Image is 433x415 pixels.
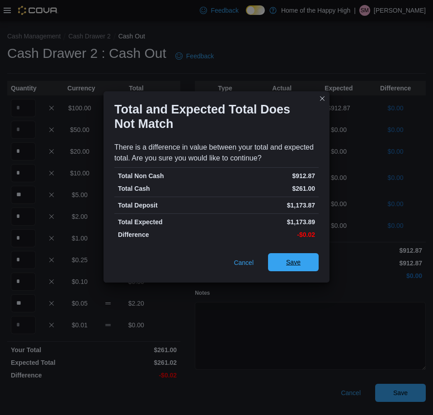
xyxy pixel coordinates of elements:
p: Difference [118,230,215,239]
button: Save [268,253,319,271]
span: Save [286,258,301,267]
p: Total Non Cash [118,171,215,180]
p: Total Cash [118,184,215,193]
button: Closes this modal window [317,93,328,104]
span: Cancel [234,258,254,267]
p: Total Deposit [118,201,215,210]
p: Total Expected [118,217,215,226]
div: There is a difference in value between your total and expected total. Are you sure you would like... [114,142,319,164]
p: -$0.02 [218,230,315,239]
p: $1,173.87 [218,201,315,210]
p: $1,173.89 [218,217,315,226]
p: $912.87 [218,171,315,180]
h1: Total and Expected Total Does Not Match [114,102,311,131]
button: Cancel [230,254,257,272]
p: $261.00 [218,184,315,193]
